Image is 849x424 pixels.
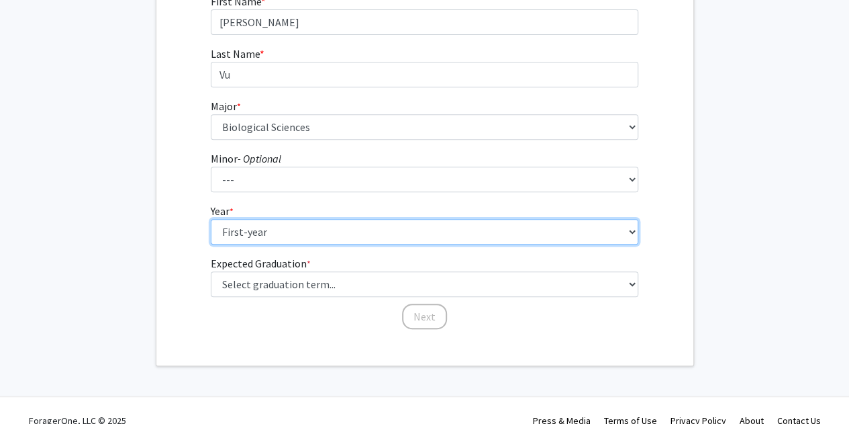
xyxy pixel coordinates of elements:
[211,151,281,167] label: Minor
[10,364,57,414] iframe: Chat
[211,255,311,271] label: Expected Graduation
[211,98,241,114] label: Major
[211,203,234,219] label: Year
[402,304,447,329] button: Next
[211,47,260,60] span: Last Name
[238,152,281,165] i: - Optional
